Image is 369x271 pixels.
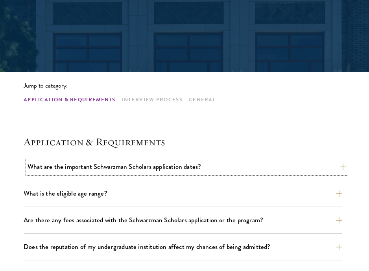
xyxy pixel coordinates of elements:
a: Application & Requirements [24,96,116,104]
a: General [189,96,216,104]
button: What are the important Schwarzman Scholars application dates? [28,160,346,174]
button: What is the eligible age range? [24,187,342,200]
button: Does the reputation of my undergraduate institution affect my chances of being admitted? [24,240,342,254]
a: Interview Process [122,96,183,104]
h4: Application & Requirements [24,135,345,148]
button: Are there any fees associated with the Schwarzman Scholars application or the program? [24,213,342,227]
